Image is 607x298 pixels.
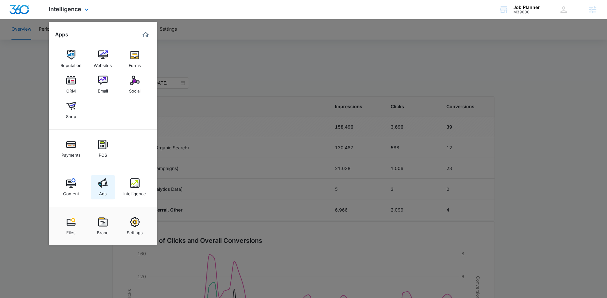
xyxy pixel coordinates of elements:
div: Payments [61,149,81,158]
div: account id [513,10,540,14]
div: Files [66,227,76,235]
a: Files [59,214,83,238]
a: Intelligence [123,175,147,199]
a: Email [91,72,115,97]
a: Forms [123,47,147,71]
a: CRM [59,72,83,97]
div: Reputation [61,60,82,68]
h2: Apps [55,32,68,38]
div: Shop [66,111,76,119]
div: Brand [97,227,109,235]
div: Ads [99,188,107,196]
div: CRM [66,85,76,93]
div: Intelligence [123,188,146,196]
a: Reputation [59,47,83,71]
a: Ads [91,175,115,199]
div: POS [99,149,107,158]
div: Social [129,85,141,93]
a: Content [59,175,83,199]
a: POS [91,137,115,161]
a: Shop [59,98,83,122]
span: Intelligence [49,6,81,12]
div: Websites [94,60,112,68]
a: Websites [91,47,115,71]
a: Marketing 360® Dashboard [141,30,151,40]
a: Social [123,72,147,97]
a: Payments [59,137,83,161]
div: Content [63,188,79,196]
div: Forms [129,60,141,68]
a: Settings [123,214,147,238]
a: Brand [91,214,115,238]
div: Settings [127,227,143,235]
div: Email [98,85,108,93]
div: account name [513,5,540,10]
